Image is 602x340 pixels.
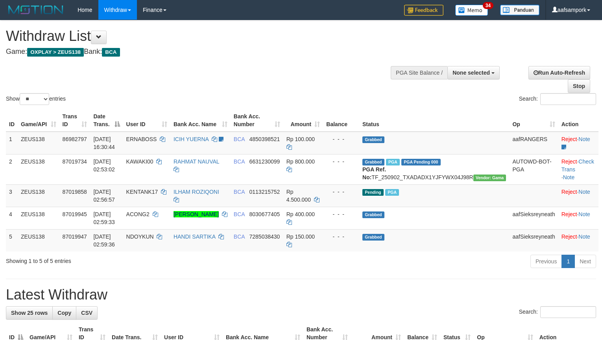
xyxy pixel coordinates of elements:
[174,136,209,142] a: ICIH YUERNA
[18,229,59,252] td: ZEUS138
[362,159,384,165] span: Grabbed
[391,66,447,79] div: PGA Site Balance /
[326,158,356,165] div: - - -
[509,109,558,132] th: Op: activate to sort column ascending
[540,93,596,105] input: Search:
[63,233,87,240] span: 87019947
[558,132,598,154] td: ·
[6,93,66,105] label: Show entries
[558,229,598,252] td: ·
[283,109,323,132] th: Amount: activate to sort column ascending
[63,136,87,142] span: 86982797
[286,233,315,240] span: Rp 150.000
[561,158,577,165] a: Reject
[558,154,598,184] td: · ·
[249,158,280,165] span: Copy 6631230099 to clipboard
[234,136,245,142] span: BCA
[249,136,280,142] span: Copy 4850398521 to clipboard
[76,306,98,320] a: CSV
[561,136,577,142] a: Reject
[385,189,399,196] span: Marked by aafpengsreynich
[362,189,384,196] span: Pending
[558,184,598,207] td: ·
[93,189,115,203] span: [DATE] 02:56:57
[452,70,490,76] span: None selected
[447,66,500,79] button: None selected
[362,166,386,180] b: PGA Ref. No:
[249,189,280,195] span: Copy 0113215752 to clipboard
[326,210,356,218] div: - - -
[540,306,596,318] input: Search:
[6,109,18,132] th: ID
[126,233,154,240] span: NDOYKUN
[6,28,393,44] h1: Withdraw List
[455,5,488,16] img: Button%20Memo.svg
[401,159,441,165] span: PGA Pending
[509,229,558,252] td: aafSieksreyneath
[249,233,280,240] span: Copy 7285038430 to clipboard
[286,211,315,217] span: Rp 400.000
[323,109,359,132] th: Balance
[126,136,157,142] span: ERNABOSS
[234,211,245,217] span: BCA
[359,109,509,132] th: Status
[6,254,245,265] div: Showing 1 to 5 of 5 entries
[519,93,596,105] label: Search:
[18,154,59,184] td: ZEUS138
[362,211,384,218] span: Grabbed
[519,306,596,318] label: Search:
[404,5,443,16] img: Feedback.jpg
[578,136,590,142] a: Note
[286,189,311,203] span: Rp 4.500.000
[558,109,598,132] th: Action
[174,158,219,165] a: RAHMAT NAUVAL
[326,135,356,143] div: - - -
[126,189,158,195] span: KENTANK17
[234,189,245,195] span: BCA
[500,5,539,15] img: panduan.png
[6,132,18,154] td: 1
[568,79,590,93] a: Stop
[52,306,76,320] a: Copy
[483,2,493,9] span: 34
[174,189,219,195] a: ILHAM ROZIQONI
[574,255,596,268] a: Next
[578,211,590,217] a: Note
[6,4,66,16] img: MOTION_logo.png
[18,184,59,207] td: ZEUS138
[249,211,280,217] span: Copy 8030677405 to clipboard
[362,136,384,143] span: Grabbed
[63,211,87,217] span: 87019945
[6,184,18,207] td: 3
[563,174,575,180] a: Note
[231,109,283,132] th: Bank Acc. Number: activate to sort column ascending
[6,306,53,320] a: Show 25 rows
[93,211,115,225] span: [DATE] 02:59:33
[509,154,558,184] td: AUTOWD-BOT-PGA
[174,233,215,240] a: HANDI SARTIKA
[102,48,120,57] span: BCA
[6,207,18,229] td: 4
[326,188,356,196] div: - - -
[561,233,577,240] a: Reject
[286,158,315,165] span: Rp 800.000
[123,109,170,132] th: User ID: activate to sort column ascending
[528,66,590,79] a: Run Auto-Refresh
[20,93,49,105] select: Showentries
[561,158,594,173] a: Check Trans
[530,255,562,268] a: Previous
[81,310,92,316] span: CSV
[57,310,71,316] span: Copy
[11,310,48,316] span: Show 25 rows
[63,189,87,195] span: 87019858
[93,136,115,150] span: [DATE] 16:30:44
[473,175,506,181] span: Vendor URL: https://trx31.1velocity.biz
[386,159,400,165] span: Marked by aafpengsreynich
[509,132,558,154] td: aafRANGERS
[93,158,115,173] span: [DATE] 02:53:02
[561,189,577,195] a: Reject
[286,136,315,142] span: Rp 100.000
[90,109,123,132] th: Date Trans.: activate to sort column descending
[27,48,84,57] span: OXPLAY > ZEUS138
[174,211,219,217] a: [PERSON_NAME]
